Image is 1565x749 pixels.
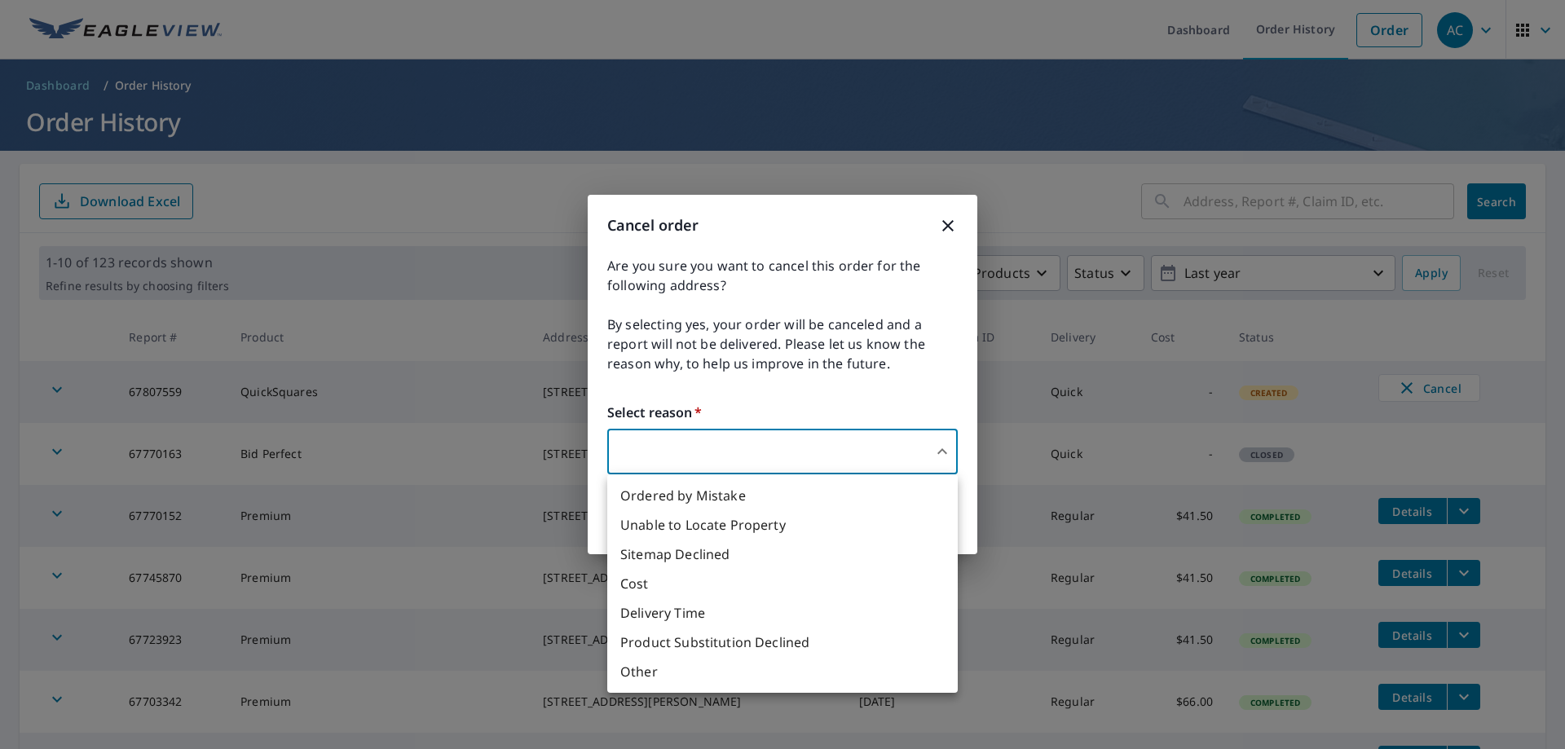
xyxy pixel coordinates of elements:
li: Product Substitution Declined [607,628,958,657]
li: Delivery Time [607,598,958,628]
li: Sitemap Declined [607,540,958,569]
li: Other [607,657,958,686]
li: Ordered by Mistake [607,481,958,510]
li: Unable to Locate Property [607,510,958,540]
li: Cost [607,569,958,598]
